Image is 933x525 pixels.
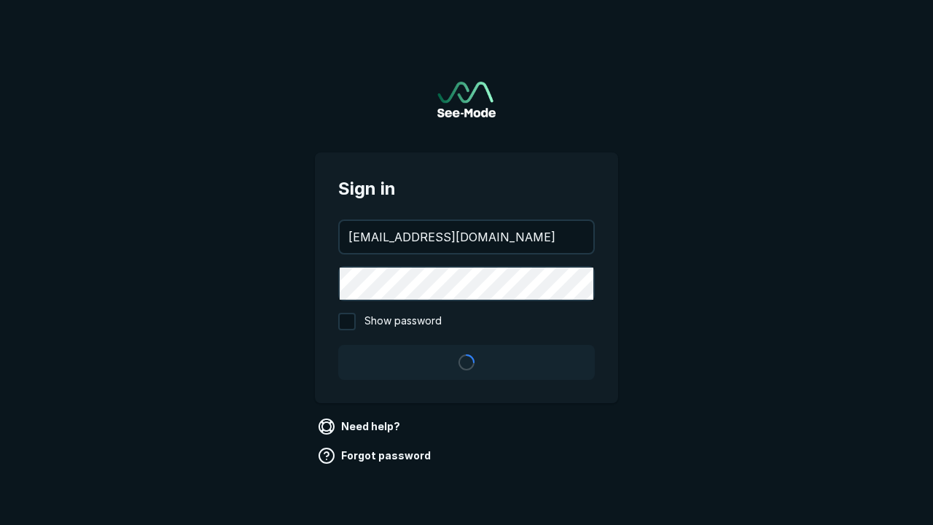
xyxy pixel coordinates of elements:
a: Forgot password [315,444,437,467]
span: Show password [364,313,442,330]
a: Need help? [315,415,406,438]
input: your@email.com [340,221,593,253]
a: Go to sign in [437,82,496,117]
span: Sign in [338,176,595,202]
img: See-Mode Logo [437,82,496,117]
